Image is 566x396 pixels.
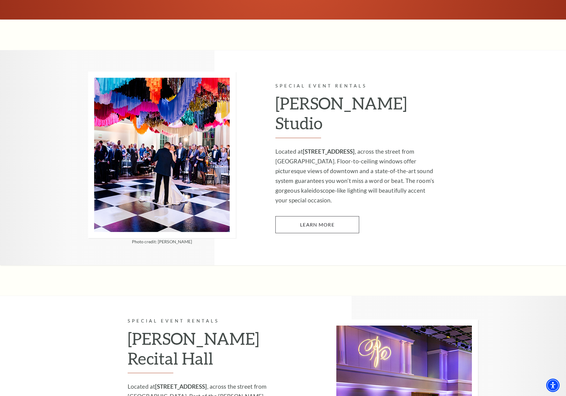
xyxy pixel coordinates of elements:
[275,147,438,205] p: Located at , across the street from [GEOGRAPHIC_DATA]. Floor-to-ceiling windows offer picturesque...
[303,148,355,155] strong: [STREET_ADDRESS]
[275,82,438,90] p: Special Event Rentals
[88,240,236,244] p: Photo credit: [PERSON_NAME]
[275,216,359,233] a: Learn More McDavid Studio
[128,329,291,373] h2: [PERSON_NAME] Recital Hall
[128,317,291,325] p: Special Event Rentals
[275,93,438,138] h2: [PERSON_NAME] Studio
[155,383,207,390] strong: [STREET_ADDRESS]
[546,379,560,392] div: Accessibility Menu
[88,72,236,238] img: Photo credit: Kate Pease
